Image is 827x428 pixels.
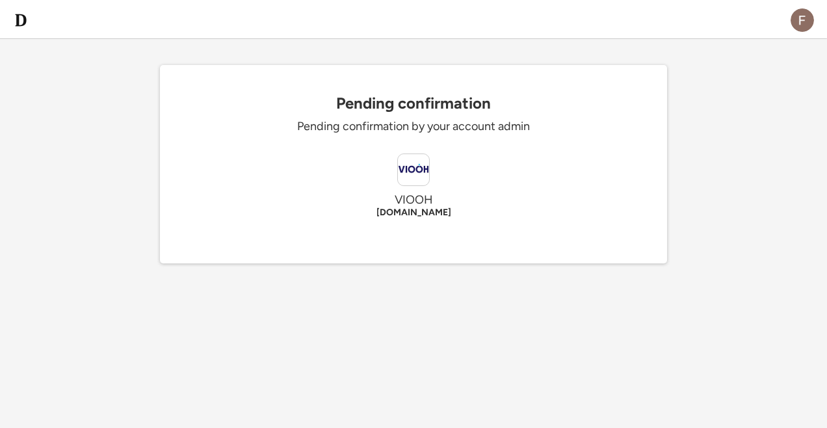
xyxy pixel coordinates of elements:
div: [DOMAIN_NAME] [218,207,609,218]
div: Pending confirmation by your account admin [218,119,609,134]
div: Pending confirmation [160,94,667,113]
img: ACg8ocJUq-foDADWcx6gkDjIFMKxaSrDrY8JpLRKVG2WjmBoLjHiZg=s96-c [791,8,814,32]
div: VIOOH [218,193,609,207]
img: viooh.com [398,154,429,185]
img: d-whitebg.png [13,12,29,28]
